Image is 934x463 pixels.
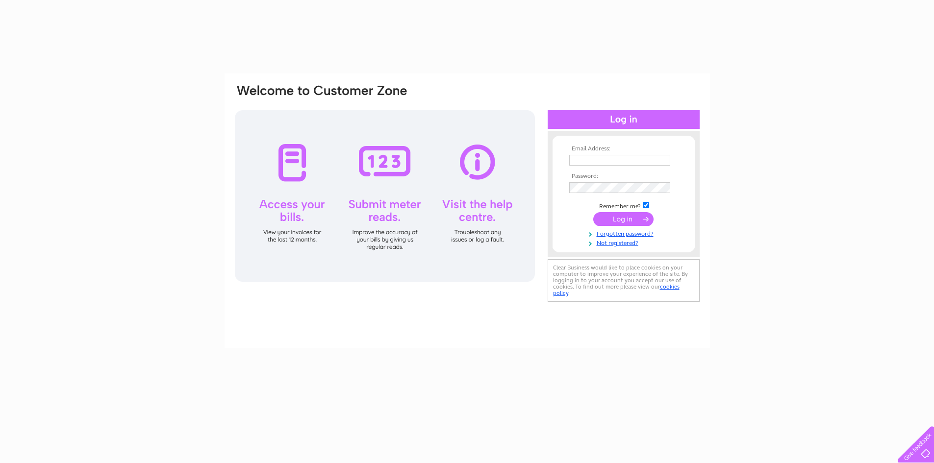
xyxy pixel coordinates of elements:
[569,238,681,247] a: Not registered?
[569,228,681,238] a: Forgotten password?
[593,212,654,226] input: Submit
[567,200,681,210] td: Remember me?
[567,173,681,180] th: Password:
[567,146,681,152] th: Email Address:
[553,283,680,296] a: cookies policy
[548,259,700,302] div: Clear Business would like to place cookies on your computer to improve your experience of the sit...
